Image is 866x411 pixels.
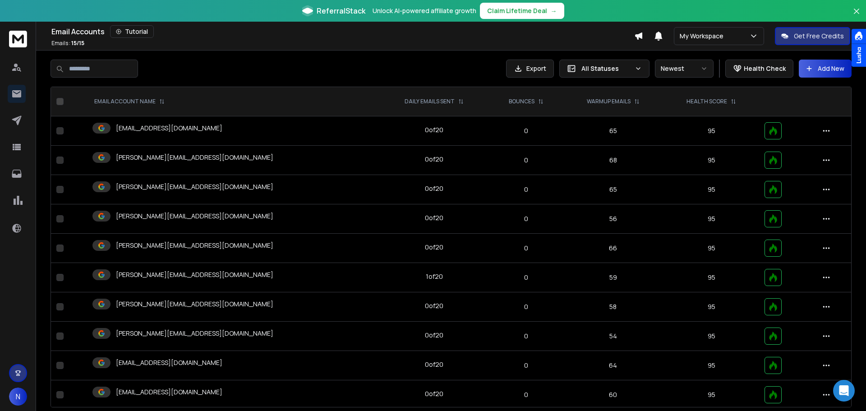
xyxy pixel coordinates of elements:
[373,6,476,15] p: Unlock AI-powered affiliate growth
[71,39,84,47] span: 15 / 15
[116,124,222,133] p: [EMAIL_ADDRESS][DOMAIN_NAME]
[425,301,443,310] div: 0 of 20
[563,322,663,351] td: 54
[405,98,455,105] p: DAILY EMAILS SENT
[495,361,557,370] p: 0
[317,5,365,16] span: ReferralStack
[563,380,663,410] td: 60
[426,272,443,281] div: 1 of 20
[495,244,557,253] p: 0
[9,388,27,406] button: N
[116,358,222,367] p: [EMAIL_ADDRESS][DOMAIN_NAME]
[495,390,557,399] p: 0
[581,64,631,73] p: All Statuses
[495,273,557,282] p: 0
[425,213,443,222] div: 0 of 20
[110,25,154,38] button: Tutorial
[495,214,557,223] p: 0
[799,60,852,78] button: Add New
[425,360,443,369] div: 0 of 20
[663,234,759,263] td: 95
[563,351,663,380] td: 64
[495,332,557,341] p: 0
[551,6,557,15] span: →
[663,292,759,322] td: 95
[563,116,663,146] td: 65
[663,263,759,292] td: 95
[116,182,273,191] p: [PERSON_NAME][EMAIL_ADDRESS][DOMAIN_NAME]
[663,204,759,234] td: 95
[116,241,273,250] p: [PERSON_NAME][EMAIL_ADDRESS][DOMAIN_NAME]
[775,27,850,45] button: Get Free Credits
[744,64,786,73] p: Health Check
[51,25,634,38] div: Email Accounts
[725,60,793,78] button: Health Check
[563,175,663,204] td: 65
[495,302,557,311] p: 0
[655,60,714,78] button: Newest
[495,126,557,135] p: 0
[425,243,443,252] div: 0 of 20
[587,98,631,105] p: WARMUP EMAILS
[495,185,557,194] p: 0
[116,300,273,309] p: [PERSON_NAME][EMAIL_ADDRESS][DOMAIN_NAME]
[425,155,443,164] div: 0 of 20
[51,40,84,47] p: Emails :
[794,32,844,41] p: Get Free Credits
[563,204,663,234] td: 56
[563,263,663,292] td: 59
[116,212,273,221] p: [PERSON_NAME][EMAIL_ADDRESS][DOMAIN_NAME]
[663,322,759,351] td: 95
[94,98,165,105] div: EMAIL ACCOUNT NAME
[425,331,443,340] div: 0 of 20
[506,60,554,78] button: Export
[663,116,759,146] td: 95
[425,389,443,398] div: 0 of 20
[563,292,663,322] td: 58
[851,5,862,27] button: Close banner
[116,329,273,338] p: [PERSON_NAME][EMAIL_ADDRESS][DOMAIN_NAME]
[663,351,759,380] td: 95
[686,98,727,105] p: HEALTH SCORE
[833,380,855,402] div: Open Intercom Messenger
[116,388,222,397] p: [EMAIL_ADDRESS][DOMAIN_NAME]
[680,32,727,41] p: My Workspace
[116,153,273,162] p: [PERSON_NAME][EMAIL_ADDRESS][DOMAIN_NAME]
[563,234,663,263] td: 66
[425,184,443,193] div: 0 of 20
[663,175,759,204] td: 95
[663,380,759,410] td: 95
[425,125,443,134] div: 0 of 20
[116,270,273,279] p: [PERSON_NAME][EMAIL_ADDRESS][DOMAIN_NAME]
[509,98,534,105] p: BOUNCES
[495,156,557,165] p: 0
[480,3,564,19] button: Claim Lifetime Deal→
[563,146,663,175] td: 68
[663,146,759,175] td: 95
